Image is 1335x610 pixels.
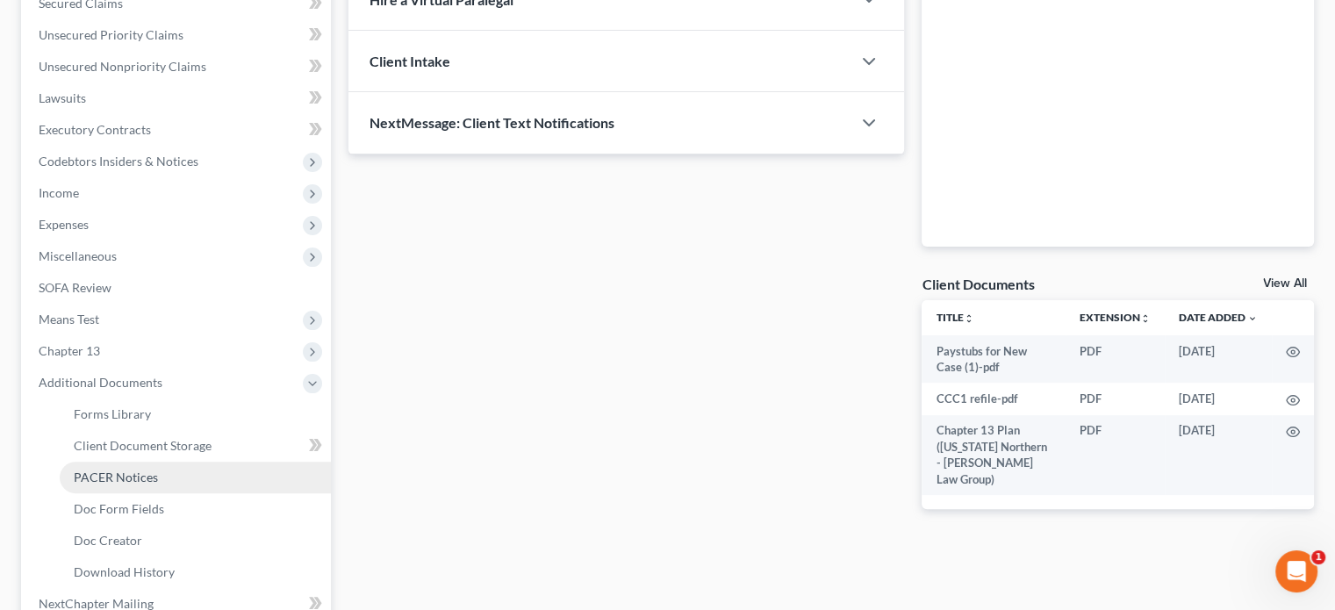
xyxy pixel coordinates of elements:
td: [DATE] [1165,415,1272,496]
span: Lawsuits [39,90,86,105]
span: PACER Notices [74,470,158,484]
a: Download History [60,556,331,588]
a: Date Added expand_more [1179,311,1258,324]
a: View All [1263,277,1307,290]
td: Paystubs for New Case (1)-pdf [922,335,1066,384]
a: Executory Contracts [25,114,331,146]
span: Download History [74,564,175,579]
a: SOFA Review [25,272,331,304]
td: Chapter 13 Plan ([US_STATE] Northern - [PERSON_NAME] Law Group) [922,415,1066,496]
span: Means Test [39,312,99,327]
span: SOFA Review [39,280,111,295]
span: Miscellaneous [39,248,117,263]
span: NextMessage: Client Text Notifications [370,114,614,131]
i: expand_more [1247,313,1258,324]
a: Lawsuits [25,83,331,114]
span: Additional Documents [39,375,162,390]
a: Extensionunfold_more [1080,311,1151,324]
a: Titleunfold_more [936,311,973,324]
a: Unsecured Priority Claims [25,19,331,51]
span: Doc Form Fields [74,501,164,516]
span: Client Intake [370,53,450,69]
span: Codebtors Insiders & Notices [39,154,198,169]
span: Unsecured Nonpriority Claims [39,59,206,74]
a: Doc Creator [60,525,331,556]
span: Expenses [39,217,89,232]
td: PDF [1066,383,1165,414]
span: Chapter 13 [39,343,100,358]
td: PDF [1066,335,1165,384]
i: unfold_more [1140,313,1151,324]
iframe: Intercom live chat [1275,550,1317,592]
a: PACER Notices [60,462,331,493]
span: Executory Contracts [39,122,151,137]
a: Client Document Storage [60,430,331,462]
a: Unsecured Nonpriority Claims [25,51,331,83]
td: [DATE] [1165,383,1272,414]
span: Doc Creator [74,533,142,548]
span: Client Document Storage [74,438,212,453]
td: PDF [1066,415,1165,496]
a: Doc Form Fields [60,493,331,525]
span: 1 [1311,550,1325,564]
span: Income [39,185,79,200]
a: Forms Library [60,398,331,430]
span: Unsecured Priority Claims [39,27,183,42]
div: Client Documents [922,275,1034,293]
i: unfold_more [963,313,973,324]
td: CCC1 refile-pdf [922,383,1066,414]
td: [DATE] [1165,335,1272,384]
span: Forms Library [74,406,151,421]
